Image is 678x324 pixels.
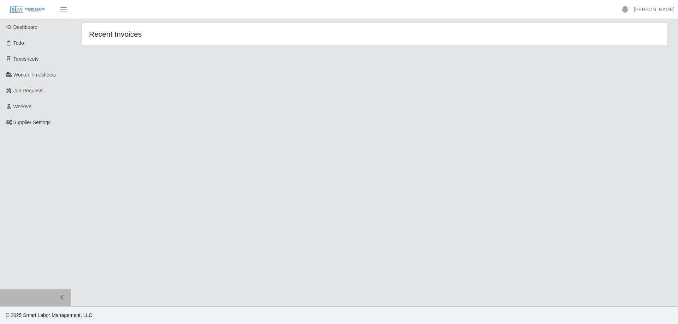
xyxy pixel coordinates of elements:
span: Dashboard [13,24,38,30]
span: Todo [13,40,24,46]
span: © 2025 Smart Labor Management, LLC [6,312,92,318]
span: Job Requests [13,88,44,93]
a: [PERSON_NAME] [634,6,674,13]
span: Worker Timesheets [13,72,56,78]
span: Workers [13,104,32,109]
span: Timesheets [13,56,39,62]
span: Supplier Settings [13,120,51,125]
h4: Recent Invoices [89,30,321,38]
img: SLM Logo [10,6,45,14]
